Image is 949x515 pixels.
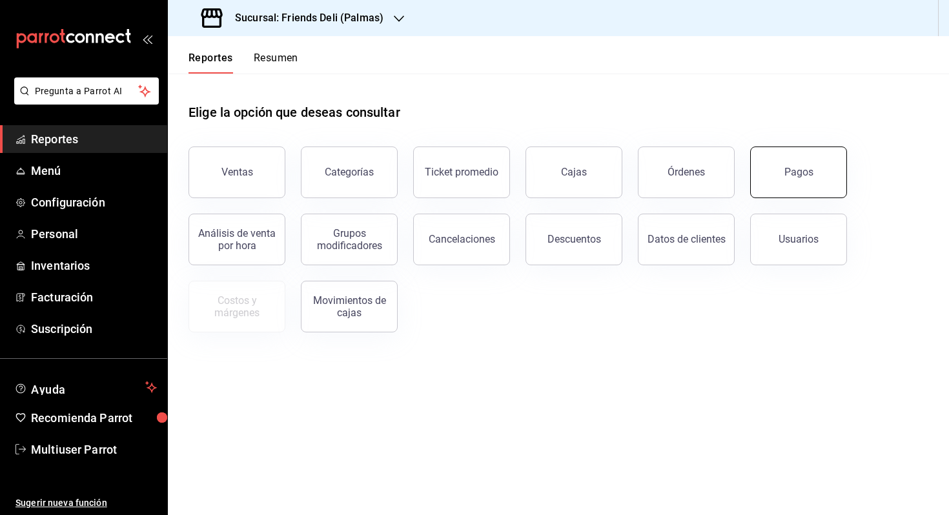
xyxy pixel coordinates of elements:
[561,166,587,178] div: Cajas
[526,214,622,265] button: Descuentos
[638,214,735,265] button: Datos de clientes
[301,146,398,198] button: Categorías
[31,441,157,458] span: Multiuser Parrot
[189,103,400,122] h1: Elige la opción que deseas consultar
[9,94,159,107] a: Pregunta a Parrot AI
[31,162,157,179] span: Menú
[31,379,140,395] span: Ayuda
[31,409,157,427] span: Recomienda Parrot
[301,281,398,332] button: Movimientos de cajas
[31,194,157,211] span: Configuración
[15,496,157,510] span: Sugerir nueva función
[547,233,601,245] div: Descuentos
[301,214,398,265] button: Grupos modificadores
[197,227,277,252] div: Análisis de venta por hora
[197,294,277,319] div: Costos y márgenes
[413,214,510,265] button: Cancelaciones
[413,146,510,198] button: Ticket promedio
[14,77,159,105] button: Pregunta a Parrot AI
[189,52,233,74] button: Reportes
[429,233,495,245] div: Cancelaciones
[309,294,389,319] div: Movimientos de cajas
[779,233,819,245] div: Usuarios
[35,85,139,98] span: Pregunta a Parrot AI
[638,146,735,198] button: Órdenes
[254,52,298,74] button: Resumen
[189,214,285,265] button: Análisis de venta por hora
[668,166,705,178] div: Órdenes
[526,146,622,198] button: Cajas
[31,288,157,306] span: Facturación
[784,166,813,178] div: Pagos
[31,130,157,148] span: Reportes
[31,225,157,243] span: Personal
[750,214,847,265] button: Usuarios
[31,320,157,338] span: Suscripción
[750,146,847,198] button: Pagos
[142,34,152,44] button: open_drawer_menu
[31,257,157,274] span: Inventarios
[648,233,726,245] div: Datos de clientes
[425,166,498,178] div: Ticket promedio
[189,146,285,198] button: Ventas
[225,10,383,26] h3: Sucursal: Friends Deli (Palmas)
[325,166,374,178] div: Categorías
[189,281,285,332] button: Contrata inventarios para ver este reporte
[221,166,253,178] div: Ventas
[189,52,298,74] div: navigation tabs
[309,227,389,252] div: Grupos modificadores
